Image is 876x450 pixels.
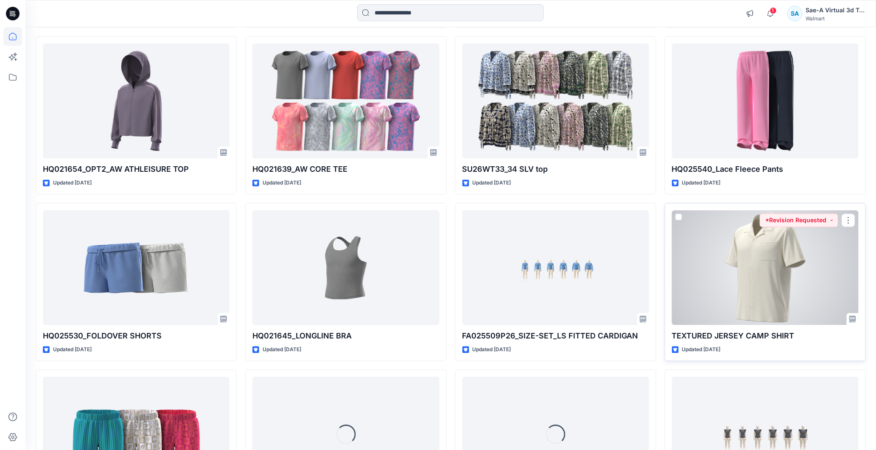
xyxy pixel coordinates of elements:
[473,346,511,355] p: Updated [DATE]
[682,346,721,355] p: Updated [DATE]
[682,179,721,188] p: Updated [DATE]
[53,179,92,188] p: Updated [DATE]
[672,164,859,176] p: HQ025540_Lace Fleece Pants
[43,44,229,159] a: HQ021654_OPT2_AW ATHLEISURE TOP
[263,179,301,188] p: Updated [DATE]
[43,210,229,325] a: HQ025530_FOLDOVER SHORTS
[252,44,439,159] a: HQ021639_AW CORE TEE
[672,44,859,159] a: HQ025540_Lace Fleece Pants
[672,330,859,342] p: TEXTURED JERSEY CAMP SHIRT
[462,164,649,176] p: SU26WT33_34 SLV top
[263,346,301,355] p: Updated [DATE]
[672,210,859,325] a: TEXTURED JERSEY CAMP SHIRT
[806,15,865,22] div: Walmart
[252,210,439,325] a: HQ021645_LONGLINE BRA
[462,330,649,342] p: FA025509P26_SIZE-SET_LS FITTED CARDIGAN
[473,179,511,188] p: Updated [DATE]
[252,164,439,176] p: HQ021639_AW CORE TEE
[787,6,803,21] div: SA
[462,210,649,325] a: FA025509P26_SIZE-SET_LS FITTED CARDIGAN
[806,5,865,15] div: Sae-A Virtual 3d Team
[53,346,92,355] p: Updated [DATE]
[43,164,229,176] p: HQ021654_OPT2_AW ATHLEISURE TOP
[43,330,229,342] p: HQ025530_FOLDOVER SHORTS
[462,44,649,159] a: SU26WT33_34 SLV top
[770,7,777,14] span: 1
[252,330,439,342] p: HQ021645_LONGLINE BRA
